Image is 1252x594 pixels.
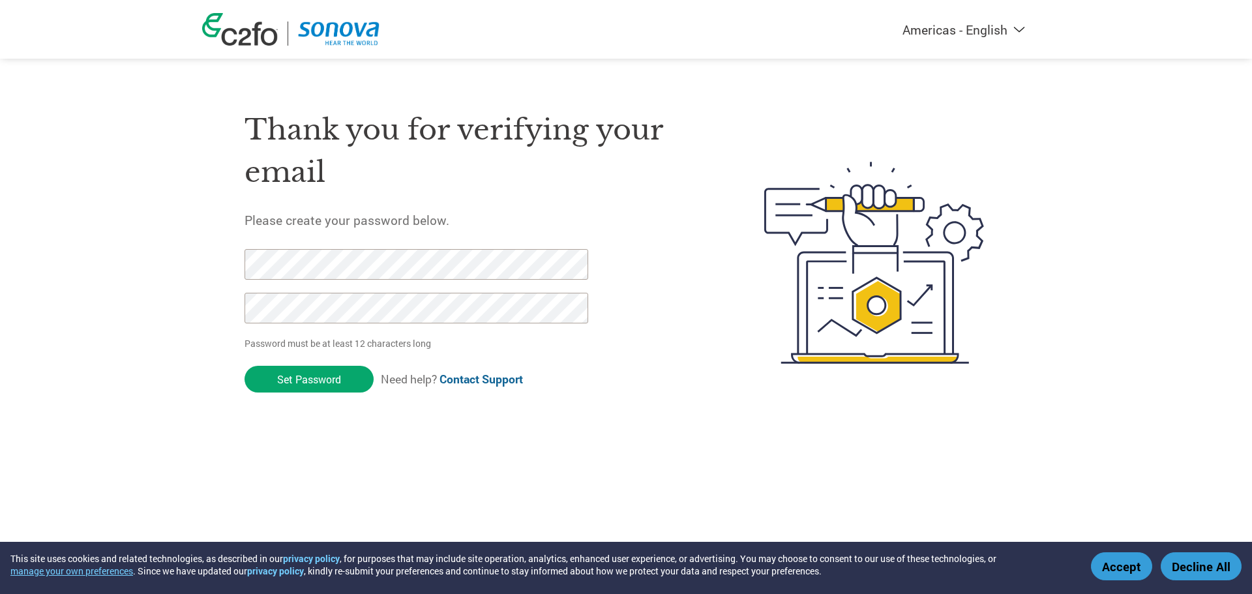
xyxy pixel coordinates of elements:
input: Set Password [245,366,374,393]
button: Accept [1091,552,1152,580]
p: Password must be at least 12 characters long [245,336,593,350]
img: c2fo logo [202,13,278,46]
a: privacy policy [247,565,304,577]
span: Need help? [381,372,523,387]
img: create-password [741,90,1008,436]
img: Sonova AG [298,22,380,46]
h5: Please create your password below. [245,212,702,228]
div: This site uses cookies and related technologies, as described in our , for purposes that may incl... [10,552,1072,577]
button: manage your own preferences [10,565,133,577]
a: Contact Support [440,372,523,387]
a: privacy policy [283,552,340,565]
button: Decline All [1161,552,1242,580]
h1: Thank you for verifying your email [245,109,702,193]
